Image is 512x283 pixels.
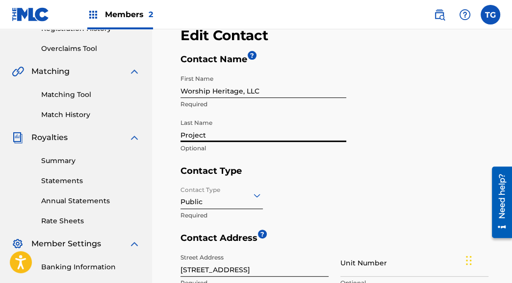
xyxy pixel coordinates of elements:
[180,100,346,109] p: Required
[12,238,24,250] img: Member Settings
[463,236,512,283] iframe: Chat Widget
[41,156,140,166] a: Summary
[180,165,488,182] h5: Contact Type
[248,51,256,60] span: ?
[12,7,50,22] img: MLC Logo
[180,54,488,70] h5: Contact Name
[128,238,140,250] img: expand
[12,66,24,77] img: Matching
[41,196,140,206] a: Annual Statements
[31,66,70,77] span: Matching
[180,180,220,194] label: Contact Type
[481,5,500,24] div: User Menu
[455,5,475,24] div: Help
[105,9,153,20] span: Members
[41,90,140,100] a: Matching Tool
[485,163,512,242] iframe: Resource Center
[258,230,267,238] span: ?
[41,110,140,120] a: Match History
[41,216,140,226] a: Rate Sheets
[180,233,488,249] h5: Contact Address
[12,132,24,143] img: Royalties
[31,238,101,250] span: Member Settings
[128,132,140,143] img: expand
[434,9,445,21] img: search
[180,144,346,153] p: Optional
[149,10,153,19] span: 2
[128,66,140,77] img: expand
[41,262,140,272] a: Banking Information
[180,27,488,44] h3: Edit Contact
[31,132,68,143] span: Royalties
[430,5,449,24] a: Public Search
[180,211,263,220] p: Required
[41,176,140,186] a: Statements
[459,9,471,21] img: help
[180,183,263,207] div: Public
[466,246,472,275] div: Drag
[87,9,99,21] img: Top Rightsholders
[41,44,140,54] a: Overclaims Tool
